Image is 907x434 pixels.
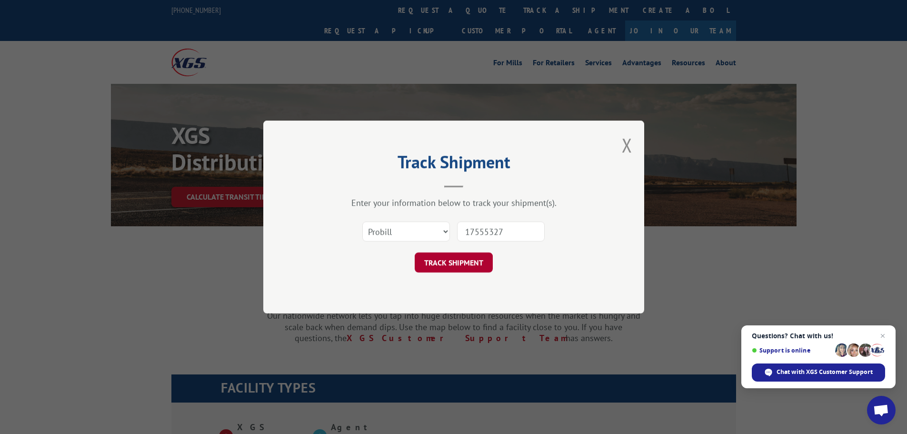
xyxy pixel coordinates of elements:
span: Support is online [752,347,832,354]
span: Chat with XGS Customer Support [777,368,873,376]
span: Chat with XGS Customer Support [752,363,885,382]
button: Close modal [622,132,632,158]
span: Questions? Chat with us! [752,332,885,340]
a: Open chat [867,396,896,424]
input: Number(s) [457,222,545,242]
button: TRACK SHIPMENT [415,252,493,273]
h2: Track Shipment [311,155,597,173]
div: Enter your information below to track your shipment(s). [311,197,597,208]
